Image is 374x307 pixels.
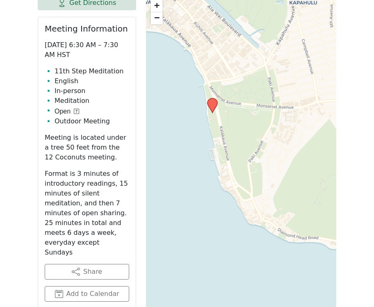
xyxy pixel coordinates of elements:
button: Open [55,107,79,116]
a: Zoom out [151,12,163,25]
button: Add to Calendar [45,286,129,302]
span: − [154,12,160,23]
button: Share [45,264,129,280]
li: Outdoor Meeting [55,116,129,126]
li: In-person [55,86,129,96]
li: 11th Step Meditation [55,66,129,76]
li: Meditation [55,96,129,106]
p: Format is 3 minutes of introductory readings, 15 minutes of silent meditation, and then 7 minutes... [45,169,129,257]
p: Meeting is located under a tree 50 feet from the 12 Coconuts meeting. [45,133,129,162]
p: [DATE] 6:30 AM – 7:30 AM HST [45,40,129,60]
span: Open [55,107,71,116]
h2: Meeting Information [45,24,129,34]
li: English [55,76,129,86]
